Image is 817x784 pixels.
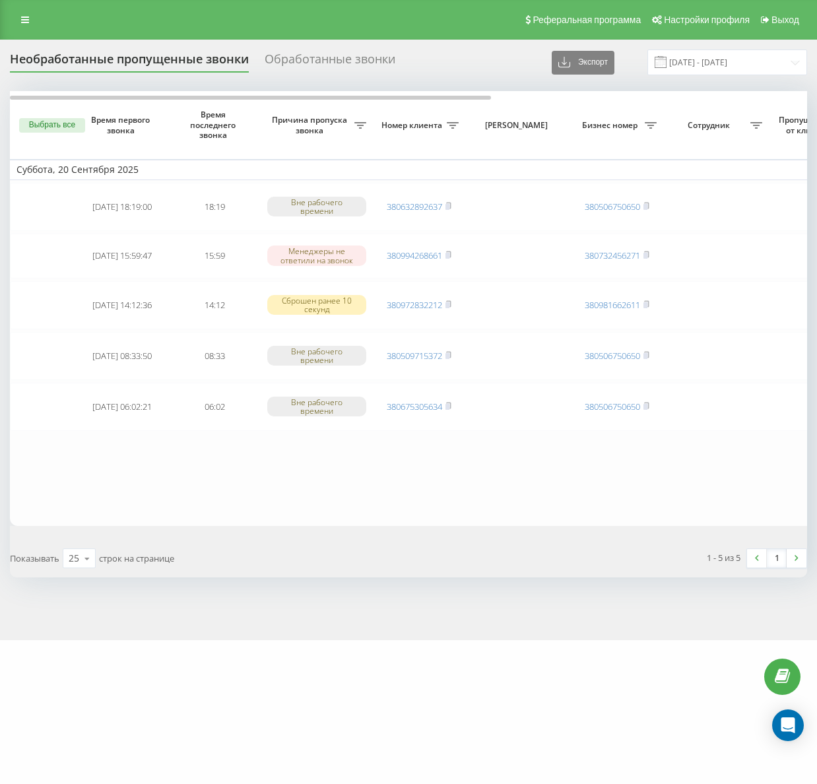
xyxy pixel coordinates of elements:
span: Бизнес номер [577,120,645,131]
a: 380972832212 [387,299,442,311]
td: [DATE] 18:19:00 [76,183,168,231]
span: Сотрудник [670,120,750,131]
div: Сброшен ранее 10 секунд [267,295,366,315]
span: Настройки профиля [664,15,750,25]
td: [DATE] 06:02:21 [76,383,168,431]
a: 380506750650 [585,201,640,212]
a: 380509715372 [387,350,442,362]
td: 18:19 [168,183,261,231]
span: Показывать [10,552,59,564]
button: Выбрать все [19,118,85,133]
div: Вне рабочего времени [267,346,366,366]
a: 380506750650 [585,401,640,412]
span: строк на странице [99,552,174,564]
td: [DATE] 08:33:50 [76,332,168,380]
div: Необработанные пропущенные звонки [10,52,249,73]
div: Обработанные звонки [265,52,395,73]
span: Выход [771,15,799,25]
div: 25 [69,552,79,565]
div: Open Intercom Messenger [772,709,804,741]
div: Менеджеры не ответили на звонок [267,245,366,265]
td: 14:12 [168,281,261,329]
span: Реферальная программа [533,15,641,25]
div: 1 - 5 из 5 [707,551,740,564]
span: Время последнего звонка [179,110,250,141]
span: Номер клиента [379,120,447,131]
span: Причина пропуска звонка [267,115,354,135]
a: 380981662611 [585,299,640,311]
a: 380994268661 [387,249,442,261]
td: [DATE] 15:59:47 [76,234,168,278]
span: Время первого звонка [86,115,158,135]
div: Вне рабочего времени [267,397,366,416]
a: 380632892637 [387,201,442,212]
td: 08:33 [168,332,261,380]
a: 1 [767,549,787,568]
span: [PERSON_NAME] [476,120,560,131]
td: 15:59 [168,234,261,278]
a: 380675305634 [387,401,442,412]
button: Экспорт [552,51,614,75]
a: 380506750650 [585,350,640,362]
a: 380732456271 [585,249,640,261]
div: Вне рабочего времени [267,197,366,216]
td: 06:02 [168,383,261,431]
td: [DATE] 14:12:36 [76,281,168,329]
